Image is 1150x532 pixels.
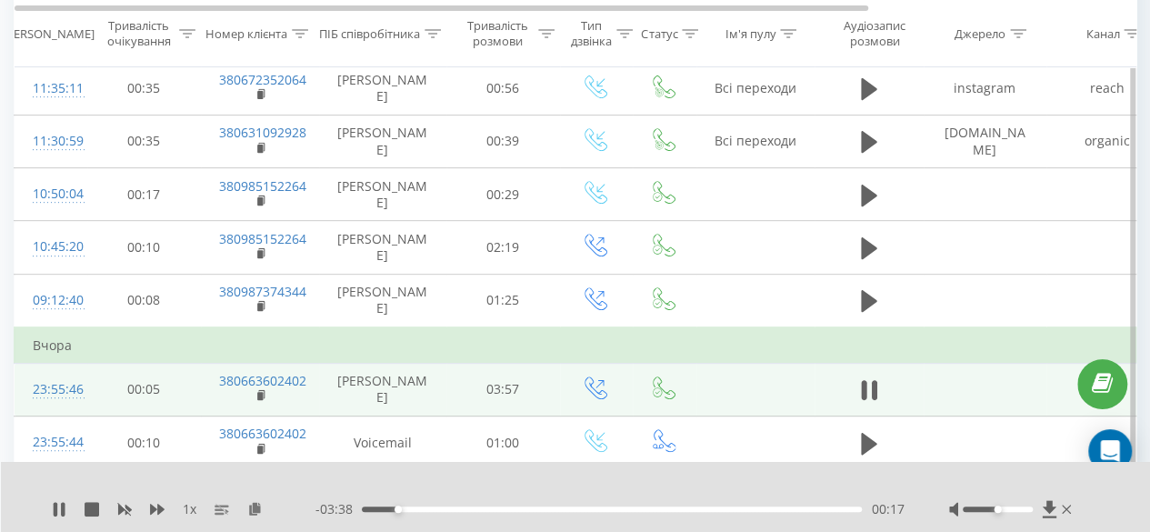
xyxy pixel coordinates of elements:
a: 380987374344 [219,283,306,300]
div: 10:45:20 [33,229,69,265]
td: 02:19 [446,221,560,274]
td: 00:29 [446,168,560,221]
td: 00:35 [87,62,201,115]
td: 00:35 [87,115,201,167]
td: Voicemail [319,417,446,469]
td: [PERSON_NAME] [319,274,446,327]
td: 00:05 [87,363,201,416]
td: 03:57 [446,363,560,416]
td: Всі переходи [696,62,815,115]
a: 380672352064 [219,71,306,88]
div: Ім'я пулу [725,26,775,42]
div: [PERSON_NAME] [3,26,95,42]
div: Тривалість розмови [462,19,534,50]
a: 380663602402 [219,372,306,389]
td: 00:39 [446,115,560,167]
div: 11:35:11 [33,71,69,106]
span: 1 x [183,500,196,518]
td: Всі переходи [696,115,815,167]
div: Open Intercom Messenger [1088,429,1132,473]
td: 00:10 [87,221,201,274]
div: Джерело [955,26,1005,42]
td: 01:00 [446,417,560,469]
a: 380663602402 [219,425,306,442]
a: 380631092928 [219,124,306,141]
td: 01:25 [446,274,560,327]
div: Статус [641,26,677,42]
td: [PERSON_NAME] [319,115,446,167]
td: [DOMAIN_NAME] [924,115,1046,167]
div: 09:12:40 [33,283,69,318]
td: 00:08 [87,274,201,327]
td: 00:10 [87,417,201,469]
div: Тривалість очікування [103,19,175,50]
div: 11:30:59 [33,124,69,159]
td: instagram [924,62,1046,115]
a: 380985152264 [219,230,306,247]
span: 00:17 [871,500,904,518]
div: 23:55:46 [33,372,69,407]
td: [PERSON_NAME] [319,168,446,221]
div: Аудіозапис розмови [830,19,918,50]
div: Номер клієнта [205,26,287,42]
td: 00:56 [446,62,560,115]
td: [PERSON_NAME] [319,363,446,416]
td: 00:17 [87,168,201,221]
td: [PERSON_NAME] [319,62,446,115]
a: 380985152264 [219,177,306,195]
div: 23:55:44 [33,425,69,460]
td: [PERSON_NAME] [319,221,446,274]
div: ПІБ співробітника [319,26,420,42]
div: Канал [1085,26,1119,42]
div: Accessibility label [395,506,402,513]
div: Accessibility label [995,506,1002,513]
div: 10:50:04 [33,176,69,212]
span: - 03:38 [315,500,362,518]
div: Тип дзвінка [571,19,612,50]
